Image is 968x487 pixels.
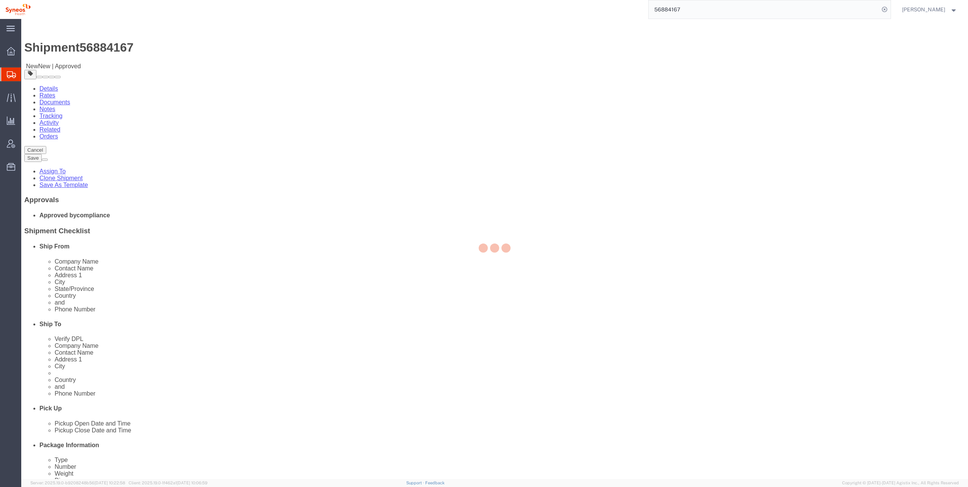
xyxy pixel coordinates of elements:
[842,480,959,486] span: Copyright © [DATE]-[DATE] Agistix Inc., All Rights Reserved
[902,5,945,14] span: Pamela Marin Garcia
[902,5,958,14] button: [PERSON_NAME]
[94,481,125,485] span: [DATE] 10:22:58
[406,481,425,485] a: Support
[649,0,879,19] input: Search for shipment number, reference number
[5,4,31,15] img: logo
[30,481,125,485] span: Server: 2025.19.0-b9208248b56
[425,481,445,485] a: Feedback
[177,481,207,485] span: [DATE] 10:06:59
[129,481,207,485] span: Client: 2025.19.0-1f462a1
